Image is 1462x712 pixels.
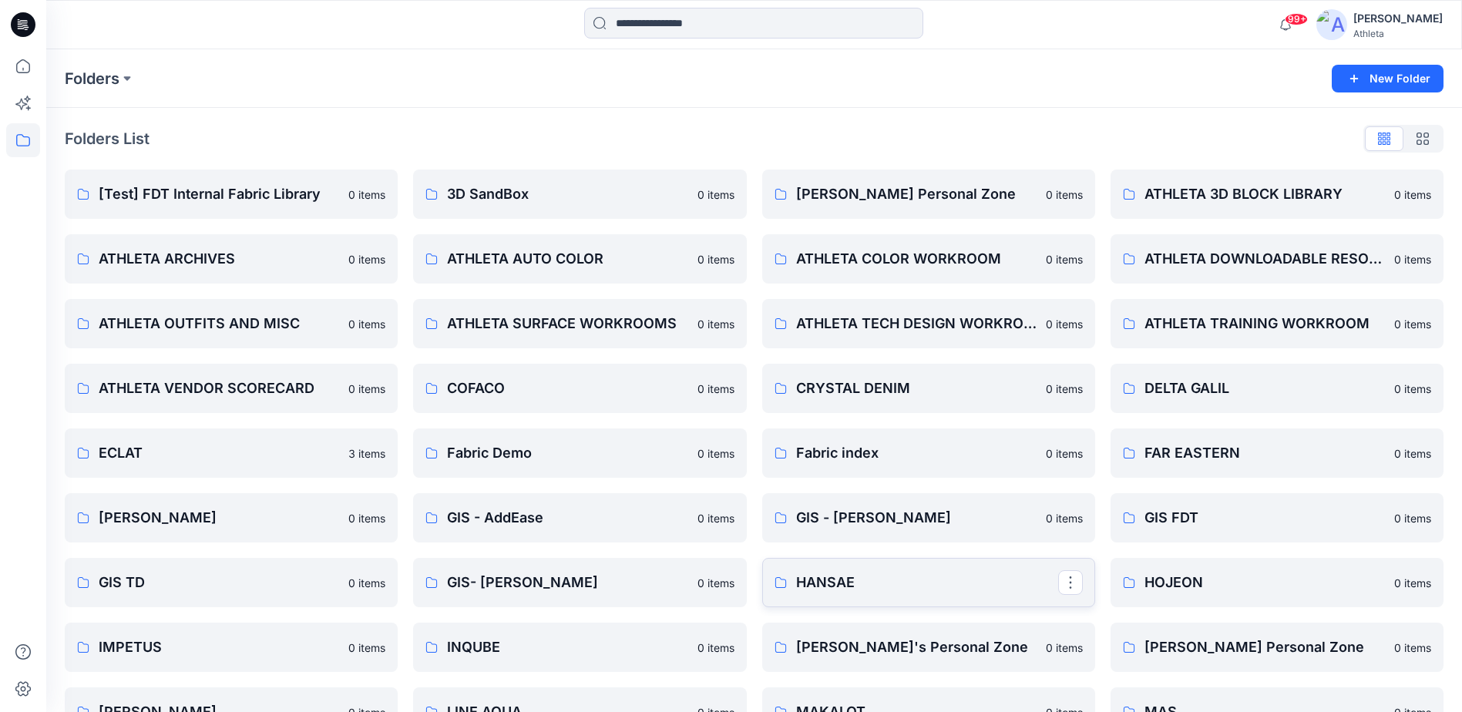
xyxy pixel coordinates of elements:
a: 3D SandBox0 items [413,170,746,219]
p: 0 items [348,575,385,591]
a: ATHLETA DOWNLOADABLE RESOURCES0 items [1111,234,1444,284]
p: ATHLETA AUTO COLOR [447,248,687,270]
a: [Test] FDT Internal Fabric Library0 items [65,170,398,219]
p: 0 items [348,381,385,397]
p: IMPETUS [99,636,339,658]
a: [PERSON_NAME] Personal Zone0 items [762,170,1095,219]
a: ATHLETA ARCHIVES0 items [65,234,398,284]
p: GIS - [PERSON_NAME] [796,507,1037,529]
p: 0 items [1394,640,1431,656]
a: DELTA GALIL0 items [1111,364,1444,413]
a: ATHLETA SURFACE WORKROOMS0 items [413,299,746,348]
p: [PERSON_NAME] Personal Zone [1144,636,1385,658]
span: 99+ [1285,13,1308,25]
p: 0 items [348,251,385,267]
p: FAR EASTERN [1144,442,1385,464]
a: [PERSON_NAME]0 items [65,493,398,542]
div: Athleta [1353,28,1443,39]
p: 0 items [697,575,734,591]
p: 0 items [348,640,385,656]
p: Fabric Demo [447,442,687,464]
a: GIS - [PERSON_NAME]0 items [762,493,1095,542]
p: CRYSTAL DENIM [796,378,1037,399]
p: GIS - AddEase [447,507,687,529]
p: Folders List [65,127,150,150]
a: ATHLETA AUTO COLOR0 items [413,234,746,284]
p: DELTA GALIL [1144,378,1385,399]
a: ATHLETA VENDOR SCORECARD0 items [65,364,398,413]
p: 0 items [1394,186,1431,203]
a: CRYSTAL DENIM0 items [762,364,1095,413]
a: GIS- [PERSON_NAME]0 items [413,558,746,607]
p: 0 items [1394,575,1431,591]
a: HANSAE [762,558,1095,607]
p: ATHLETA DOWNLOADABLE RESOURCES [1144,248,1385,270]
p: ATHLETA 3D BLOCK LIBRARY [1144,183,1385,205]
p: ATHLETA OUTFITS AND MISC [99,313,339,334]
p: INQUBE [447,636,687,658]
a: GIS TD0 items [65,558,398,607]
a: [PERSON_NAME]'s Personal Zone0 items [762,623,1095,672]
a: GIS - AddEase0 items [413,493,746,542]
p: [PERSON_NAME] Personal Zone [796,183,1037,205]
p: 0 items [697,445,734,462]
a: ATHLETA OUTFITS AND MISC0 items [65,299,398,348]
p: ATHLETA SURFACE WORKROOMS [447,313,687,334]
p: 0 items [1046,186,1083,203]
p: ECLAT [99,442,339,464]
p: GIS FDT [1144,507,1385,529]
a: [PERSON_NAME] Personal Zone0 items [1111,623,1444,672]
a: Fabric index0 items [762,428,1095,478]
p: 0 items [697,640,734,656]
a: INQUBE0 items [413,623,746,672]
p: 0 items [1046,381,1083,397]
a: ATHLETA COLOR WORKROOM0 items [762,234,1095,284]
a: Fabric Demo0 items [413,428,746,478]
p: 3D SandBox [447,183,687,205]
a: FAR EASTERN0 items [1111,428,1444,478]
p: ATHLETA COLOR WORKROOM [796,248,1037,270]
p: 0 items [697,251,734,267]
p: 0 items [1394,510,1431,526]
p: HANSAE [796,572,1058,593]
p: [Test] FDT Internal Fabric Library [99,183,339,205]
p: GIS TD [99,572,339,593]
p: HOJEON [1144,572,1385,593]
p: [PERSON_NAME] [99,507,339,529]
a: COFACO0 items [413,364,746,413]
p: 0 items [697,316,734,332]
p: 0 items [1394,381,1431,397]
p: 0 items [697,381,734,397]
p: 0 items [1046,445,1083,462]
p: 0 items [1046,640,1083,656]
p: ATHLETA ARCHIVES [99,248,339,270]
p: 0 items [1394,316,1431,332]
p: [PERSON_NAME]'s Personal Zone [796,636,1037,658]
p: GIS- [PERSON_NAME] [447,572,687,593]
a: GIS FDT0 items [1111,493,1444,542]
p: ATHLETA TECH DESIGN WORKROOMS [796,313,1037,334]
p: Fabric index [796,442,1037,464]
img: avatar [1316,9,1347,40]
a: ATHLETA TRAINING WORKROOM0 items [1111,299,1444,348]
a: Folders [65,68,119,89]
a: ATHLETA 3D BLOCK LIBRARY0 items [1111,170,1444,219]
button: New Folder [1332,65,1444,92]
p: 3 items [348,445,385,462]
a: HOJEON0 items [1111,558,1444,607]
a: ECLAT3 items [65,428,398,478]
p: 0 items [348,186,385,203]
p: 0 items [1394,251,1431,267]
p: 0 items [348,316,385,332]
p: 0 items [1046,510,1083,526]
p: 0 items [1394,445,1431,462]
p: ATHLETA VENDOR SCORECARD [99,378,339,399]
p: 0 items [348,510,385,526]
p: ATHLETA TRAINING WORKROOM [1144,313,1385,334]
p: 0 items [1046,316,1083,332]
a: ATHLETA TECH DESIGN WORKROOMS0 items [762,299,1095,348]
div: [PERSON_NAME] [1353,9,1443,28]
p: 0 items [697,510,734,526]
a: IMPETUS0 items [65,623,398,672]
